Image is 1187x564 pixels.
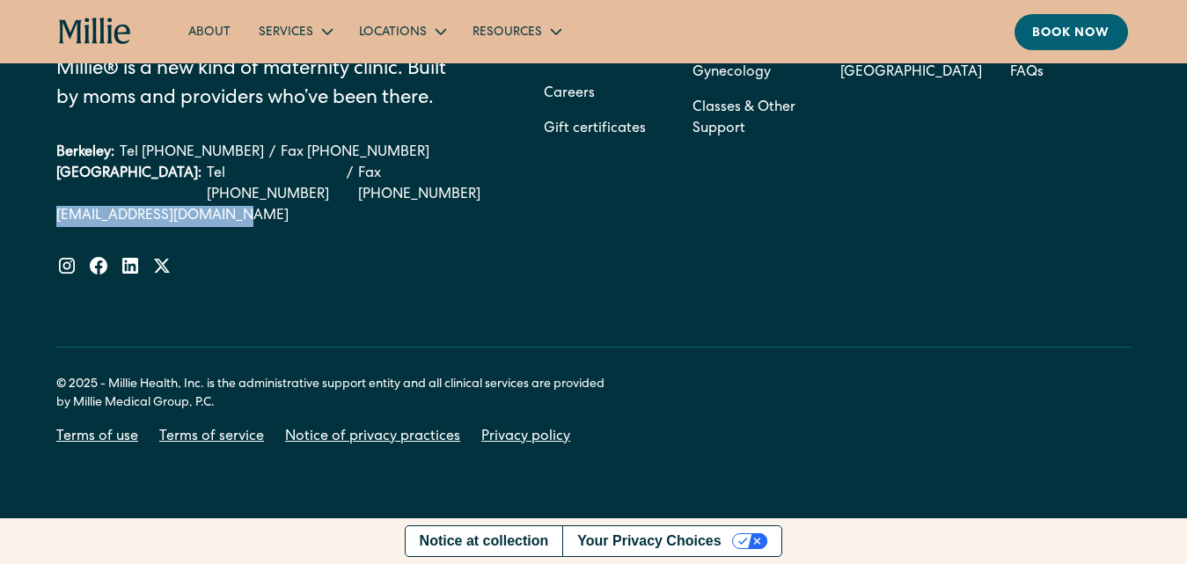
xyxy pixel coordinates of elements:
div: Locations [345,17,458,46]
a: Tel [PHONE_NUMBER] [120,143,264,164]
a: home [59,18,131,46]
a: Terms of use [56,427,138,448]
a: Book now [1015,14,1128,50]
div: Locations [359,24,427,42]
a: Tel [PHONE_NUMBER] [207,164,341,206]
a: [GEOGRAPHIC_DATA] [840,55,982,91]
button: Your Privacy Choices [562,526,781,556]
div: Book now [1032,25,1110,43]
a: Privacy policy [481,427,570,448]
a: Notice at collection [406,526,563,556]
div: Resources [473,24,542,42]
div: Berkeley: [56,143,114,164]
a: FAQs [1010,55,1044,91]
a: Fax [PHONE_NUMBER] [281,143,429,164]
a: Notice of privacy practices [285,427,460,448]
a: Careers [544,77,595,112]
div: / [269,143,275,164]
a: Terms of service [159,427,264,448]
div: / [347,164,353,206]
div: Services [245,17,345,46]
a: [EMAIL_ADDRESS][DOMAIN_NAME] [56,206,496,227]
div: Resources [458,17,574,46]
div: Services [259,24,313,42]
a: Classes & Other Support [692,91,813,147]
a: Gift certificates [544,112,646,147]
a: Gynecology [692,55,771,91]
a: Fax [PHONE_NUMBER] [358,164,496,206]
div: [GEOGRAPHIC_DATA]: [56,164,201,206]
a: About [174,17,245,46]
div: Millie® is a new kind of maternity clinic. Built by moms and providers who’ve been there. [56,56,471,114]
div: © 2025 - Millie Health, Inc. is the administrative support entity and all clinical services are p... [56,376,619,413]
